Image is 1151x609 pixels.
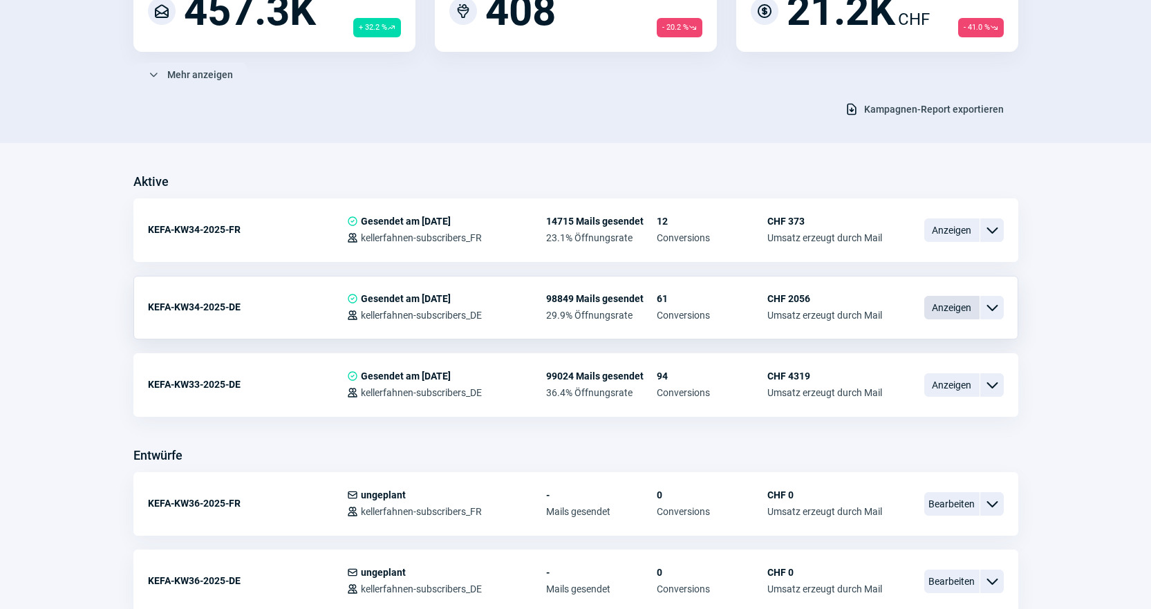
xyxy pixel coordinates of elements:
span: 99024 Mails gesendet [546,371,657,382]
div: KEFA-KW33-2025-DE [148,371,347,398]
button: Kampagnen-Report exportieren [830,97,1018,121]
span: Umsatz erzeugt durch Mail [767,232,882,243]
span: - 20.2 % [657,18,702,37]
span: Umsatz erzeugt durch Mail [767,506,882,517]
span: kellerfahnen-subscribers_FR [361,506,482,517]
span: Anzeigen [924,218,980,242]
span: - [546,567,657,578]
span: - [546,489,657,500]
span: 0 [657,489,767,500]
span: CHF [898,7,930,32]
span: Anzeigen [924,296,980,319]
span: Conversions [657,583,767,594]
span: 12 [657,216,767,227]
span: 61 [657,293,767,304]
span: Umsatz erzeugt durch Mail [767,583,882,594]
span: 14715 Mails gesendet [546,216,657,227]
span: Mails gesendet [546,583,657,594]
span: CHF 373 [767,216,882,227]
button: Mehr anzeigen [133,63,247,86]
span: CHF 0 [767,567,882,578]
span: Anzeigen [924,373,980,397]
span: Conversions [657,310,767,321]
div: KEFA-KW36-2025-DE [148,567,347,594]
span: kellerfahnen-subscribers_DE [361,387,482,398]
span: Conversions [657,232,767,243]
span: ungeplant [361,567,406,578]
span: Kampagnen-Report exportieren [864,98,1004,120]
span: CHF 2056 [767,293,882,304]
span: kellerfahnen-subscribers_FR [361,232,482,243]
span: Bearbeiten [924,492,980,516]
div: KEFA-KW34-2025-FR [148,216,347,243]
span: Umsatz erzeugt durch Mail [767,387,882,398]
span: Bearbeiten [924,570,980,593]
span: Gesendet am [DATE] [361,371,451,382]
span: 29.9% Öffnungsrate [546,310,657,321]
h3: Entwürfe [133,444,183,467]
span: ungeplant [361,489,406,500]
span: Conversions [657,387,767,398]
span: 98849 Mails gesendet [546,293,657,304]
span: 0 [657,567,767,578]
span: - 41.0 % [958,18,1004,37]
span: 36.4% Öffnungsrate [546,387,657,398]
h3: Aktive [133,171,169,193]
span: kellerfahnen-subscribers_DE [361,583,482,594]
span: 23.1% Öffnungsrate [546,232,657,243]
span: Conversions [657,506,767,517]
div: KEFA-KW34-2025-DE [148,293,347,321]
span: Mails gesendet [546,506,657,517]
span: + 32.2 % [353,18,401,37]
span: Gesendet am [DATE] [361,293,451,304]
span: 94 [657,371,767,382]
span: Mehr anzeigen [167,64,233,86]
span: CHF 0 [767,489,882,500]
div: KEFA-KW36-2025-FR [148,489,347,517]
span: Umsatz erzeugt durch Mail [767,310,882,321]
span: CHF 4319 [767,371,882,382]
span: Gesendet am [DATE] [361,216,451,227]
span: kellerfahnen-subscribers_DE [361,310,482,321]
